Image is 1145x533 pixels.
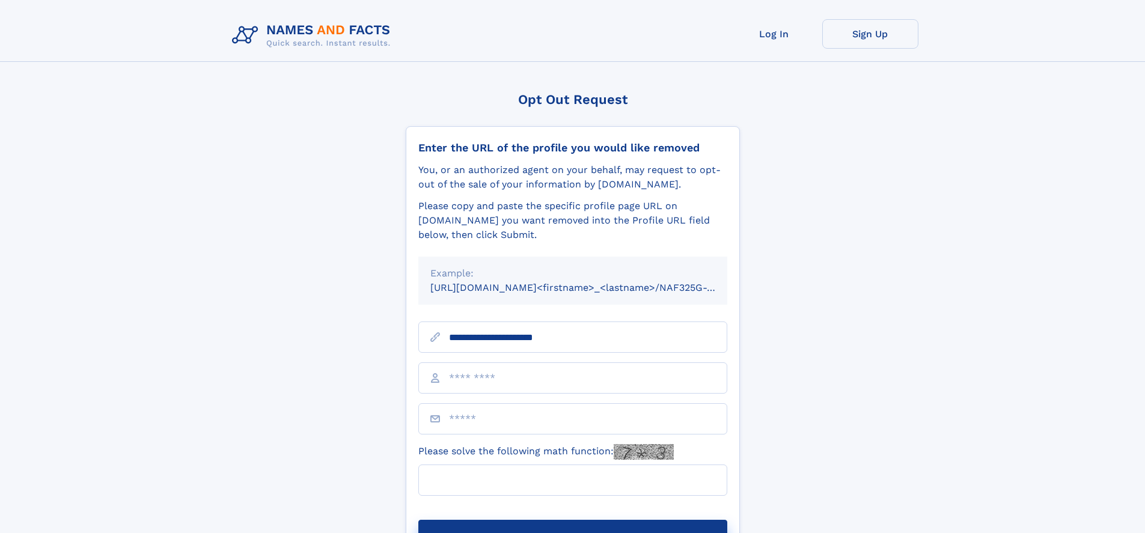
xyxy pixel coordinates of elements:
small: [URL][DOMAIN_NAME]<firstname>_<lastname>/NAF325G-xxxxxxxx [430,282,750,293]
div: Opt Out Request [406,92,740,107]
a: Log In [726,19,822,49]
img: Logo Names and Facts [227,19,400,52]
div: Enter the URL of the profile you would like removed [418,141,727,154]
a: Sign Up [822,19,918,49]
label: Please solve the following math function: [418,444,674,460]
div: You, or an authorized agent on your behalf, may request to opt-out of the sale of your informatio... [418,163,727,192]
div: Example: [430,266,715,281]
div: Please copy and paste the specific profile page URL on [DOMAIN_NAME] you want removed into the Pr... [418,199,727,242]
